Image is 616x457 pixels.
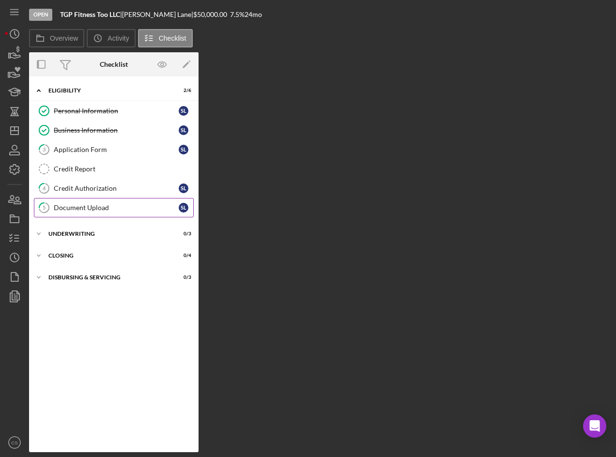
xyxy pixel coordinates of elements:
[179,145,188,154] div: S L
[34,159,194,179] a: Credit Report
[60,11,122,18] div: |
[11,440,17,445] text: CS
[34,179,194,198] a: 4Credit AuthorizationSL
[179,183,188,193] div: S L
[54,107,179,115] div: Personal Information
[100,61,128,68] div: Checklist
[29,9,52,21] div: Open
[54,204,179,212] div: Document Upload
[43,146,46,152] tspan: 3
[87,29,135,47] button: Activity
[159,34,186,42] label: Checklist
[43,185,46,191] tspan: 4
[54,165,193,173] div: Credit Report
[34,140,194,159] a: 3Application FormSL
[50,34,78,42] label: Overview
[179,203,188,213] div: S L
[5,433,24,452] button: CS
[108,34,129,42] label: Activity
[174,253,191,259] div: 0 / 4
[60,10,120,18] b: TGP Fitness Too LLC
[48,253,167,259] div: Closing
[34,121,194,140] a: Business InformationSL
[245,11,262,18] div: 24 mo
[230,11,245,18] div: 7.5 %
[43,204,46,211] tspan: 5
[174,88,191,93] div: 2 / 6
[54,126,179,134] div: Business Information
[54,184,179,192] div: Credit Authorization
[174,231,191,237] div: 0 / 3
[34,101,194,121] a: Personal InformationSL
[174,274,191,280] div: 0 / 3
[54,146,179,153] div: Application Form
[48,231,167,237] div: Underwriting
[179,106,188,116] div: S L
[29,29,84,47] button: Overview
[48,88,167,93] div: Eligibility
[48,274,167,280] div: Disbursing & Servicing
[193,11,230,18] div: $50,000.00
[34,198,194,217] a: 5Document UploadSL
[122,11,193,18] div: [PERSON_NAME] Lane |
[583,414,606,438] div: Open Intercom Messenger
[179,125,188,135] div: S L
[138,29,193,47] button: Checklist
